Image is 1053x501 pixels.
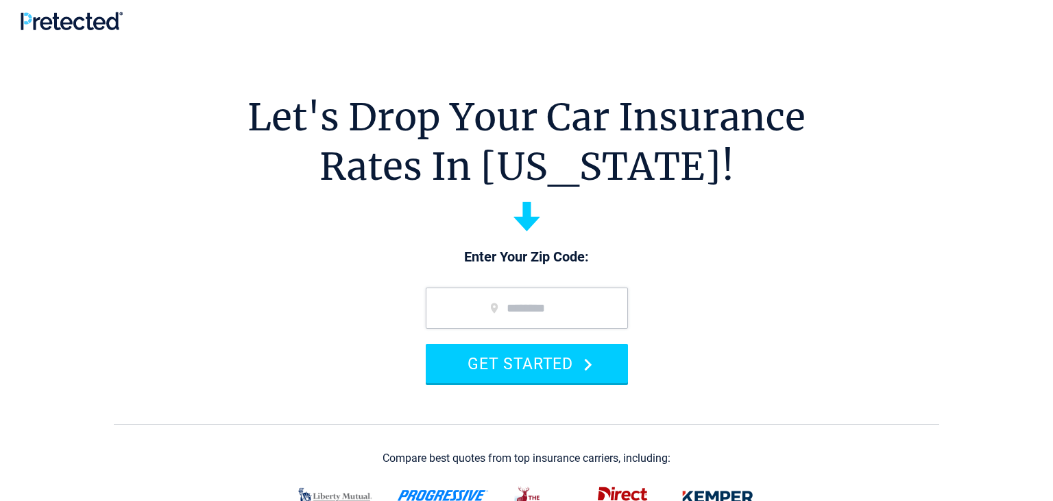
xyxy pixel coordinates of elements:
[397,490,489,501] img: progressive
[412,248,642,267] p: Enter Your Zip Code:
[21,12,123,30] img: Pretected Logo
[426,288,628,329] input: zip code
[426,344,628,383] button: GET STARTED
[247,93,806,191] h1: Let's Drop Your Car Insurance Rates In [US_STATE]!
[383,452,670,465] div: Compare best quotes from top insurance carriers, including:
